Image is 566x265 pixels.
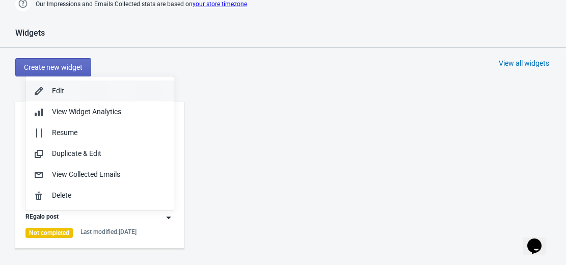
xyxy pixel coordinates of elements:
div: Edit [52,86,166,96]
div: View Collected Emails [52,169,166,180]
button: Resume [25,122,174,143]
img: dropdown.png [164,213,174,223]
button: View Collected Emails [25,164,174,185]
div: REgalo post [25,213,59,223]
div: View all widgets [499,58,549,68]
div: Last modified: [DATE] [80,228,137,236]
div: Resume [52,127,166,138]
span: View Widget Analytics [52,108,121,116]
div: Delete [52,190,166,201]
button: Duplicate & Edit [25,143,174,164]
span: Create new widget [24,63,83,71]
div: Duplicate & Edit [52,148,166,159]
button: Create new widget [15,58,91,76]
button: View Widget Analytics [25,101,174,122]
iframe: chat widget [523,224,556,255]
button: Edit [25,81,174,101]
button: Delete [25,185,174,206]
a: your store timezone [193,1,247,8]
div: Not completed [25,228,73,238]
